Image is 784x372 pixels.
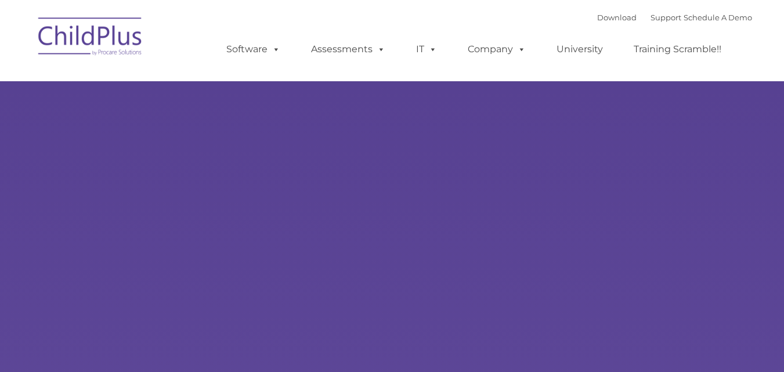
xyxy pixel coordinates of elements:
[404,38,449,61] a: IT
[456,38,537,61] a: Company
[215,38,292,61] a: Software
[622,38,733,61] a: Training Scramble!!
[651,13,681,22] a: Support
[597,13,752,22] font: |
[684,13,752,22] a: Schedule A Demo
[545,38,615,61] a: University
[299,38,397,61] a: Assessments
[32,9,149,67] img: ChildPlus by Procare Solutions
[597,13,637,22] a: Download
